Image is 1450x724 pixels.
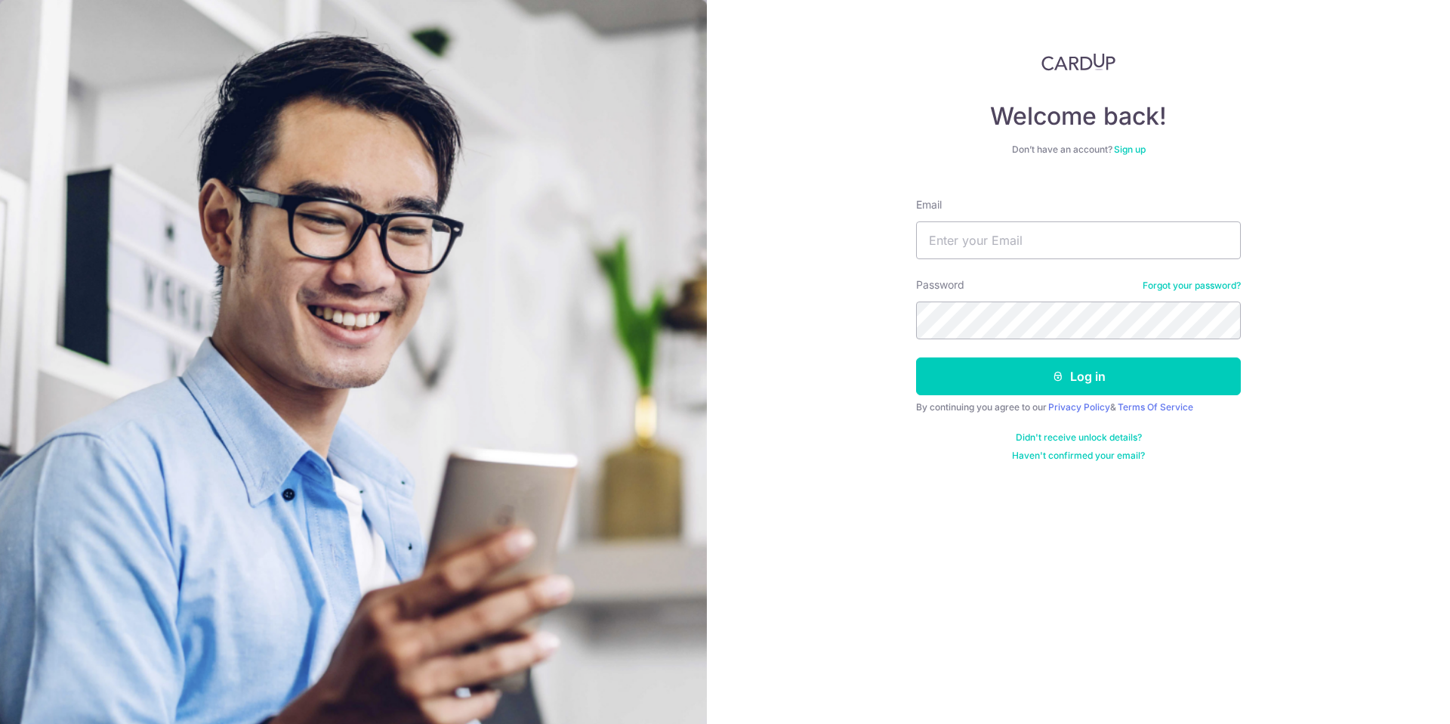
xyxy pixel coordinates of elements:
[916,197,942,212] label: Email
[1118,401,1193,413] a: Terms Of Service
[916,144,1241,156] div: Don’t have an account?
[1012,450,1145,462] a: Haven't confirmed your email?
[916,277,964,292] label: Password
[1143,280,1241,292] a: Forgot your password?
[916,101,1241,131] h4: Welcome back!
[1048,401,1110,413] a: Privacy Policy
[1041,53,1115,71] img: CardUp Logo
[916,357,1241,395] button: Log in
[1114,144,1146,155] a: Sign up
[916,401,1241,413] div: By continuing you agree to our &
[916,221,1241,259] input: Enter your Email
[1016,432,1142,444] a: Didn't receive unlock details?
